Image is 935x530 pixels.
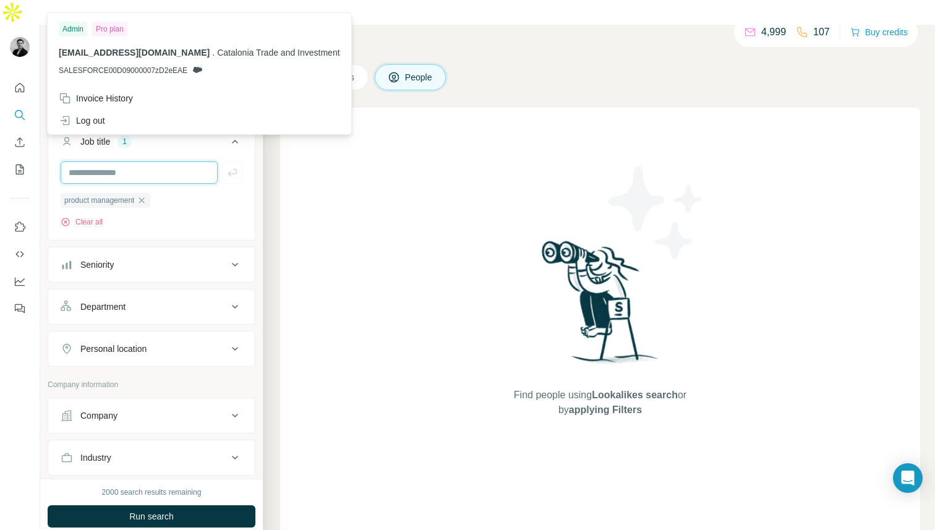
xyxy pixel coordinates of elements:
button: Quick start [10,77,30,99]
button: Use Surfe on LinkedIn [10,216,30,238]
div: 2000 search results remaining [102,487,202,498]
div: Company [80,409,117,422]
button: Search [10,104,30,126]
img: Avatar [10,37,30,57]
span: People [405,71,433,83]
button: Dashboard [10,270,30,293]
span: Lookalikes search [592,390,678,400]
div: Industry [80,451,111,464]
div: Seniority [80,259,114,271]
div: Invoice History [59,92,133,105]
div: Log out [59,114,105,127]
span: SALESFORCE00D09000007zD2eEAE [59,65,187,76]
div: 1 [117,136,132,147]
span: Run search [129,510,174,523]
div: Pro plan [92,22,127,36]
h4: Search [280,40,920,57]
span: Catalonia Trade and Investment [217,48,339,58]
button: Run search [48,505,255,528]
button: Company [48,401,255,430]
button: My lists [10,158,30,181]
div: Open Intercom Messenger [893,463,923,493]
p: 4,999 [761,25,786,40]
button: Clear all [61,216,103,228]
div: Admin [59,22,87,36]
button: Use Surfe API [10,243,30,265]
img: Surfe Illustration - Woman searching with binoculars [536,237,665,375]
p: Company information [48,379,255,390]
div: Job title [80,135,110,148]
img: Surfe Illustration - Stars [600,157,712,268]
button: Department [48,292,255,322]
span: . [212,48,215,58]
button: Feedback [10,297,30,320]
span: applying Filters [569,404,642,415]
span: [EMAIL_ADDRESS][DOMAIN_NAME] [59,48,210,58]
button: Job title1 [48,127,255,161]
button: Enrich CSV [10,131,30,153]
button: Buy credits [850,24,908,41]
button: Personal location [48,334,255,364]
span: product management [64,195,134,206]
div: Department [80,301,126,313]
div: Personal location [80,343,147,355]
button: Seniority [48,250,255,280]
button: Industry [48,443,255,472]
p: 107 [813,25,830,40]
span: Find people using or by [501,388,699,417]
